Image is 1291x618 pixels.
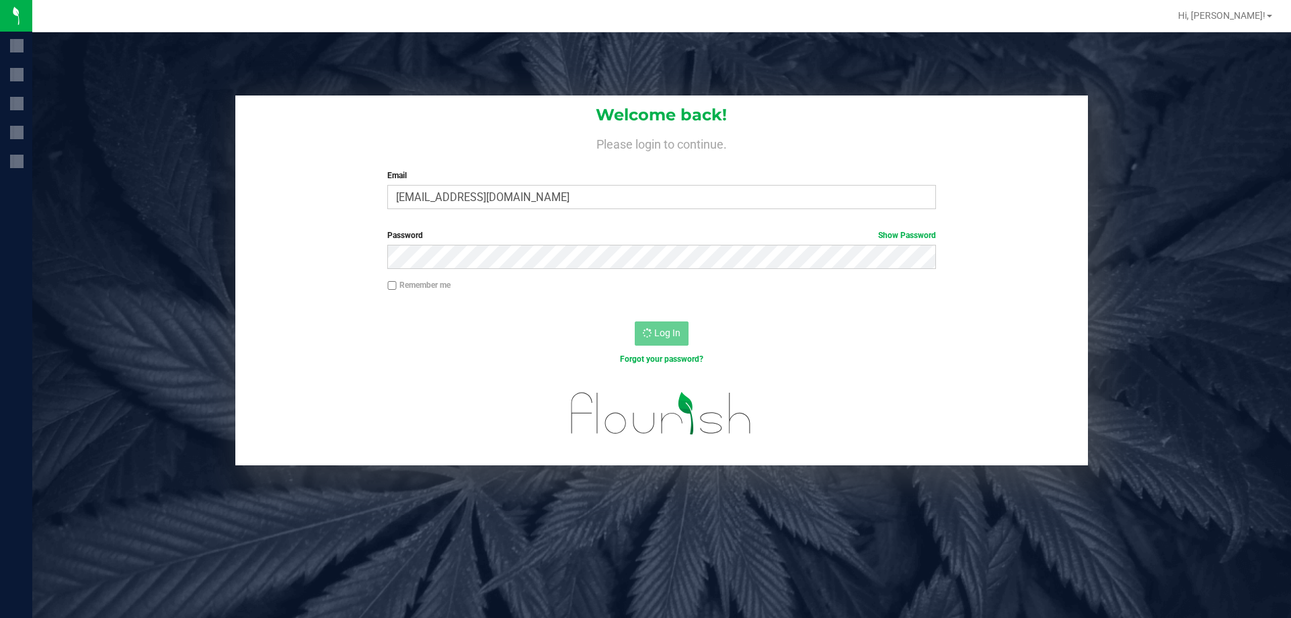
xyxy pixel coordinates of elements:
[387,169,935,182] label: Email
[620,354,703,364] a: Forgot your password?
[235,106,1088,124] h1: Welcome back!
[878,231,936,240] a: Show Password
[235,134,1088,151] h4: Please login to continue.
[635,321,689,346] button: Log In
[1178,10,1265,21] span: Hi, [PERSON_NAME]!
[654,327,680,338] span: Log In
[387,279,451,291] label: Remember me
[555,379,768,448] img: flourish_logo.svg
[387,231,423,240] span: Password
[387,281,397,291] input: Remember me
